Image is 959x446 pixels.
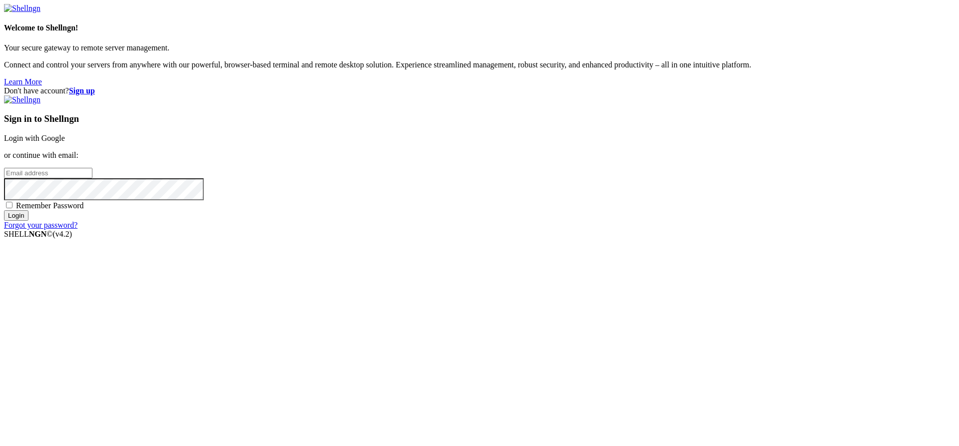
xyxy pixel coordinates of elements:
div: Don't have account? [4,86,955,95]
a: Learn More [4,77,42,86]
h4: Welcome to Shellngn! [4,23,955,32]
input: Remember Password [6,202,12,208]
span: Remember Password [16,201,84,210]
a: Forgot your password? [4,221,77,229]
b: NGN [29,230,47,238]
img: Shellngn [4,4,40,13]
input: Login [4,210,28,221]
h3: Sign in to Shellngn [4,113,955,124]
a: Sign up [69,86,95,95]
span: SHELL © [4,230,72,238]
img: Shellngn [4,95,40,104]
span: 4.2.0 [53,230,72,238]
p: Your secure gateway to remote server management. [4,43,955,52]
p: Connect and control your servers from anywhere with our powerful, browser-based terminal and remo... [4,60,955,69]
a: Login with Google [4,134,65,142]
input: Email address [4,168,92,178]
p: or continue with email: [4,151,955,160]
